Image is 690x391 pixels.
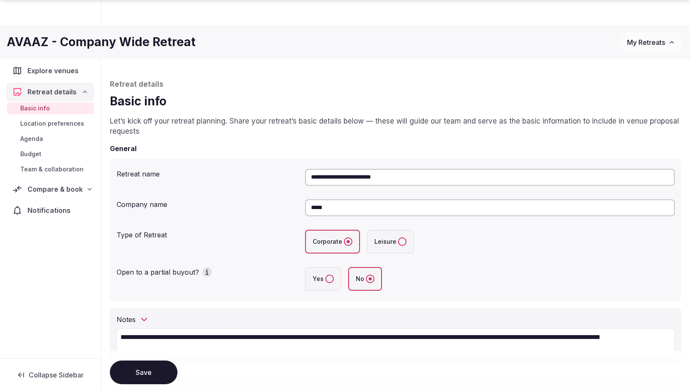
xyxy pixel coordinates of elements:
button: Collapse Sidebar [7,366,94,384]
span: Basic info [20,104,50,113]
span: Team & collaboration [20,165,84,173]
a: Location preferences [7,118,94,129]
span: Notifications [27,205,74,215]
p: Let’s kick off your retreat planning. Share your retreat’s basic details below — these will guide... [110,116,682,137]
a: Explore venues [7,62,94,80]
span: Collapse Sidebar [29,371,84,379]
a: Budget [7,148,94,160]
h1: Basic info [110,93,682,110]
a: Notifications [7,201,94,219]
span: Location preferences [20,119,84,128]
div: Type of Retreat [117,226,298,240]
h1: AVAAZ - Company Wide Retreat [7,34,196,50]
a: Agenda [7,133,94,145]
button: Corporate [344,237,352,246]
h2: Notes [117,314,136,325]
h2: General [110,143,136,154]
button: My Retreats [619,32,683,53]
span: Budget [20,150,41,158]
button: No [366,275,374,283]
span: Retreat details [27,87,76,97]
a: Basic info [7,102,94,114]
div: Open to a partial buyout? [117,264,298,277]
label: Yes [305,267,341,291]
div: Company name [117,196,298,209]
div: Retreat name [117,165,298,179]
label: No [348,267,382,291]
span: Explore venues [27,66,82,76]
span: Compare & book [27,184,83,194]
p: Retreat details [110,80,682,90]
button: Leisure [398,237,406,246]
button: Yes [325,275,334,283]
span: My Retreats [627,38,665,47]
label: Corporate [305,230,360,253]
button: Save [110,361,177,384]
label: Leisure [367,230,414,253]
span: Agenda [20,135,43,143]
a: Team & collaboration [7,163,94,175]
